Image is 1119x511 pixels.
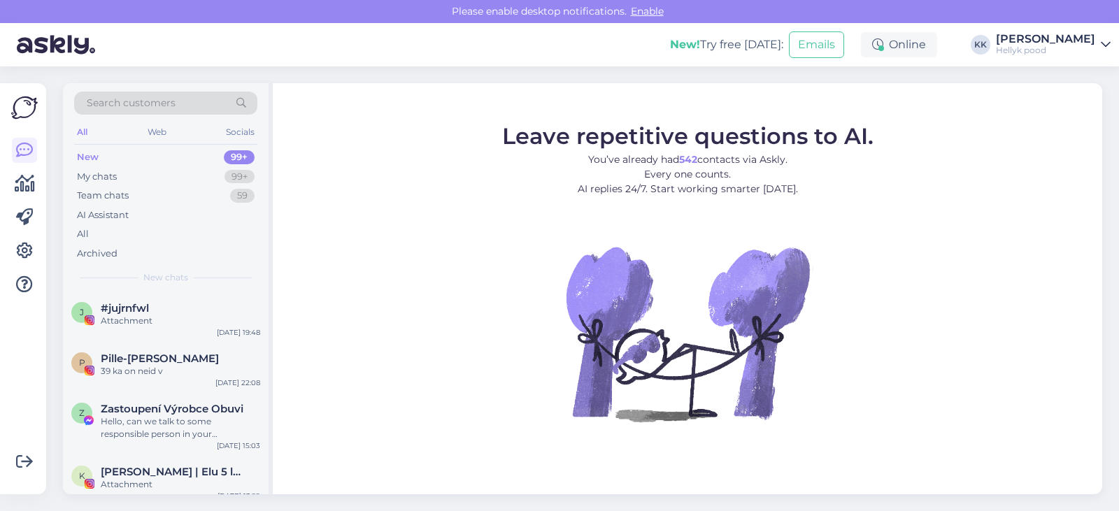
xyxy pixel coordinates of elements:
button: Emails [789,31,844,58]
span: Search customers [87,96,176,110]
div: [DATE] 19:48 [217,327,260,338]
img: No Chat active [562,208,813,459]
div: My chats [77,170,117,184]
div: Attachment [101,315,260,327]
span: #jujrnfwl [101,302,149,315]
span: K [79,470,85,481]
span: Kristiina Kruus | Elu 5 lapsega [101,466,246,478]
div: Hellyk pood [996,45,1095,56]
div: AI Assistant [77,208,129,222]
div: Team chats [77,189,129,203]
a: [PERSON_NAME]Hellyk pood [996,34,1111,56]
div: All [77,227,89,241]
span: Z [79,408,85,418]
div: New [77,150,99,164]
b: 542 [679,153,697,166]
div: Online [861,32,937,57]
div: [PERSON_NAME] [996,34,1095,45]
div: [DATE] 22:08 [215,377,260,388]
div: Attachment [101,478,260,491]
div: Socials [223,123,257,141]
span: New chats [143,271,188,284]
div: Archived [77,247,117,261]
div: KK [971,35,990,55]
div: Try free [DATE]: [670,36,783,53]
div: All [74,123,90,141]
div: 99+ [224,150,255,164]
p: You’ve already had contacts via Askly. Every one counts. AI replies 24/7. Start working smarter [... [502,152,874,196]
span: j [80,307,84,317]
span: P [79,357,85,368]
div: Web [145,123,169,141]
span: Pille-Riin Tammik [101,352,219,365]
span: Zastoupení Výrobce Obuvi [101,403,243,415]
div: [DATE] 13:22 [218,491,260,501]
div: Hello, can we talk to some responsible person in your shop/company? There have been some preorder... [101,415,260,440]
div: [DATE] 15:03 [217,440,260,451]
span: Leave repetitive questions to AI. [502,122,874,150]
div: 59 [230,189,255,203]
div: 99+ [224,170,255,184]
span: Enable [627,5,668,17]
b: New! [670,38,700,51]
div: 39 ka on neid v [101,365,260,377]
img: Askly Logo [11,94,38,121]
